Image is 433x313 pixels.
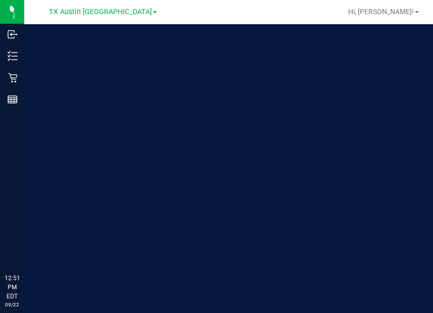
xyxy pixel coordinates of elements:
[5,274,20,301] p: 12:51 PM EDT
[49,8,152,16] span: TX Austin [GEOGRAPHIC_DATA]
[8,29,18,39] inline-svg: Inbound
[8,51,18,61] inline-svg: Inventory
[8,73,18,83] inline-svg: Retail
[348,8,414,16] span: Hi, [PERSON_NAME]!
[5,301,20,308] p: 09/22
[8,94,18,105] inline-svg: Reports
